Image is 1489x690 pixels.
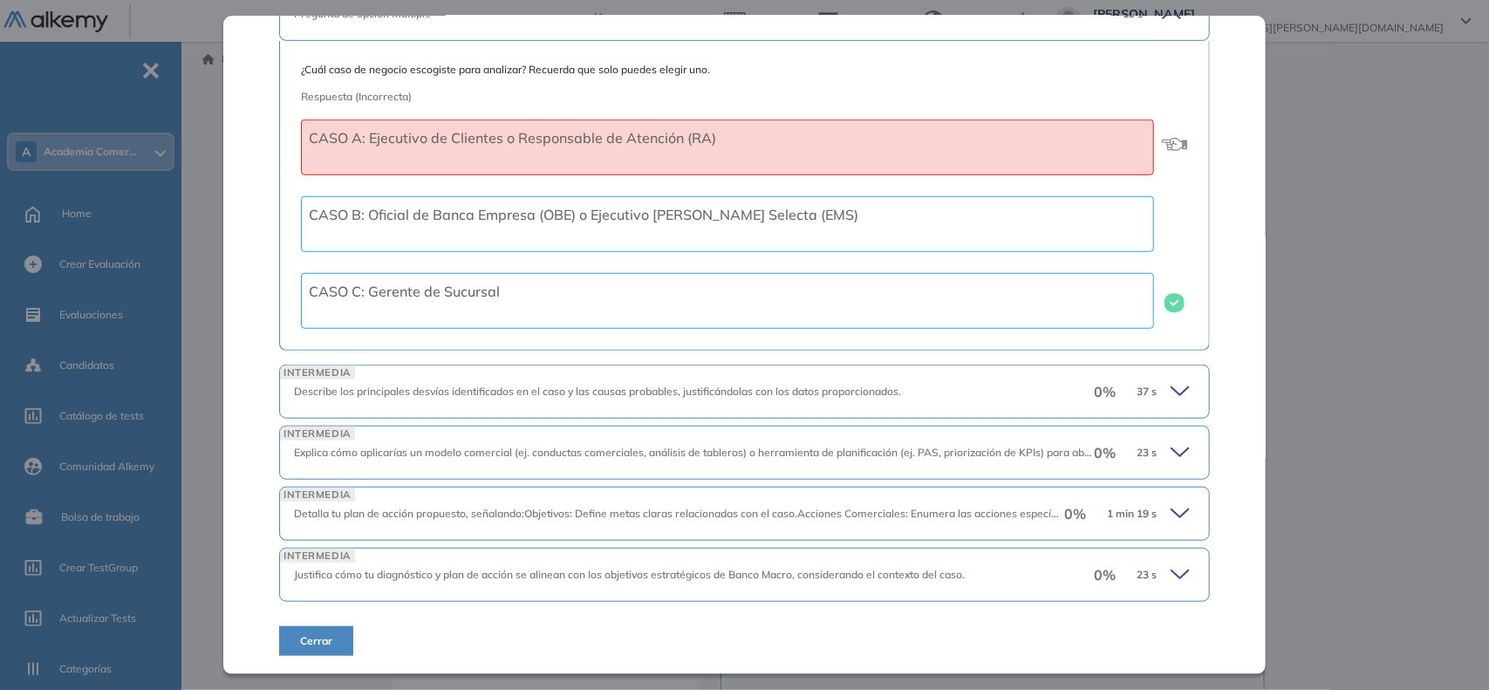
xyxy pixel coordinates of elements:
[280,488,355,501] span: INTERMEDIA
[294,385,901,398] span: Describe los principales desvíos identificados en el caso y las causas probables, justificándolas...
[1094,442,1116,463] span: 0 %
[309,129,716,147] span: CASO A: Ejecutivo de Clientes o Responsable de Atención (RA)
[1094,564,1116,585] span: 0 %
[301,90,412,103] span: Respuesta (Incorrecta)
[280,365,355,379] span: INTERMEDIA
[309,206,858,223] span: CASO B: Oficial de Banca Empresa (OBE) o Ejecutivo [PERSON_NAME] Selecta (EMS)
[1137,445,1157,461] span: 23 s
[294,446,1363,459] span: Explica cómo aplicarías un modelo comercial (ej. conductas comerciales, análisis de tableros) o h...
[301,62,1188,78] span: ¿Cuál caso de negocio escogiste para analizar? Recuerda que solo puedes elegir uno.
[1094,381,1116,402] span: 0 %
[280,427,355,440] span: INTERMEDIA
[294,568,965,581] span: Justifica cómo tu diagnóstico y plan de acción se alinean con los objetivos estratégicos de Banco...
[1064,503,1086,524] span: 0 %
[280,549,355,562] span: INTERMEDIA
[279,626,353,656] button: Cerrar
[1137,567,1157,583] span: 23 s
[300,633,332,649] span: Cerrar
[1107,506,1157,522] span: 1 min 19 s
[1137,384,1157,400] span: 37 s
[309,283,500,300] span: CASO C: Gerente de Sucursal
